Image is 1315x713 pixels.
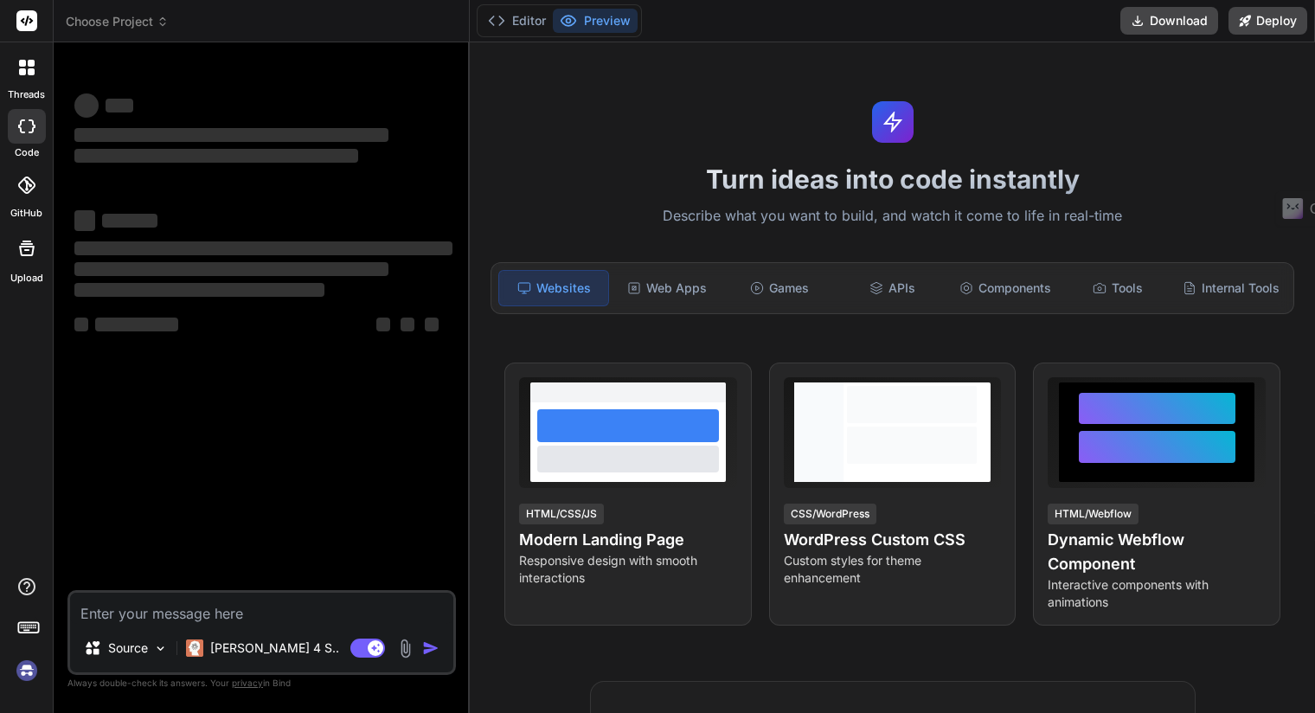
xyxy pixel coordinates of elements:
label: code [15,145,39,160]
button: Editor [481,9,553,33]
div: Internal Tools [1176,270,1286,306]
label: threads [8,87,45,102]
div: Games [725,270,834,306]
span: ‌ [74,262,388,276]
span: Choose Project [66,13,169,30]
img: signin [12,656,42,685]
img: icon [422,639,439,657]
label: GitHub [10,206,42,221]
img: Claude 4 Sonnet [186,639,203,657]
p: Source [108,639,148,657]
button: Deploy [1228,7,1307,35]
span: ‌ [74,93,99,118]
span: ‌ [106,99,133,112]
h4: WordPress Custom CSS [784,528,1002,552]
label: Upload [10,271,43,286]
button: Download [1120,7,1218,35]
p: Responsive design with smooth interactions [519,552,737,587]
span: ‌ [74,128,388,142]
button: Preview [553,9,638,33]
span: ‌ [425,318,439,331]
span: ‌ [74,283,324,297]
div: APIs [838,270,947,306]
p: Custom styles for theme enhancement [784,552,1002,587]
p: Interactive components with animations [1048,576,1266,611]
div: HTML/Webflow [1048,504,1139,524]
h4: Dynamic Webflow Component [1048,528,1266,576]
div: Web Apps [613,270,722,306]
h1: Turn ideas into code instantly [480,164,1305,195]
h4: Modern Landing Page [519,528,737,552]
p: Always double-check its answers. Your in Bind [67,675,456,691]
p: [PERSON_NAME] 4 S.. [210,639,339,657]
div: Components [951,270,1060,306]
p: Describe what you want to build, and watch it come to life in real-time [480,205,1305,228]
div: Tools [1063,270,1172,306]
span: ‌ [74,149,358,163]
div: Websites [498,270,609,306]
span: ‌ [376,318,390,331]
span: privacy [232,678,263,688]
span: ‌ [95,318,178,331]
span: ‌ [74,241,452,255]
span: ‌ [401,318,414,331]
img: attachment [395,639,415,658]
span: ‌ [74,210,95,231]
div: HTML/CSS/JS [519,504,604,524]
span: ‌ [74,318,88,331]
div: CSS/WordPress [784,504,876,524]
img: Pick Models [153,641,168,656]
span: ‌ [102,214,157,228]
